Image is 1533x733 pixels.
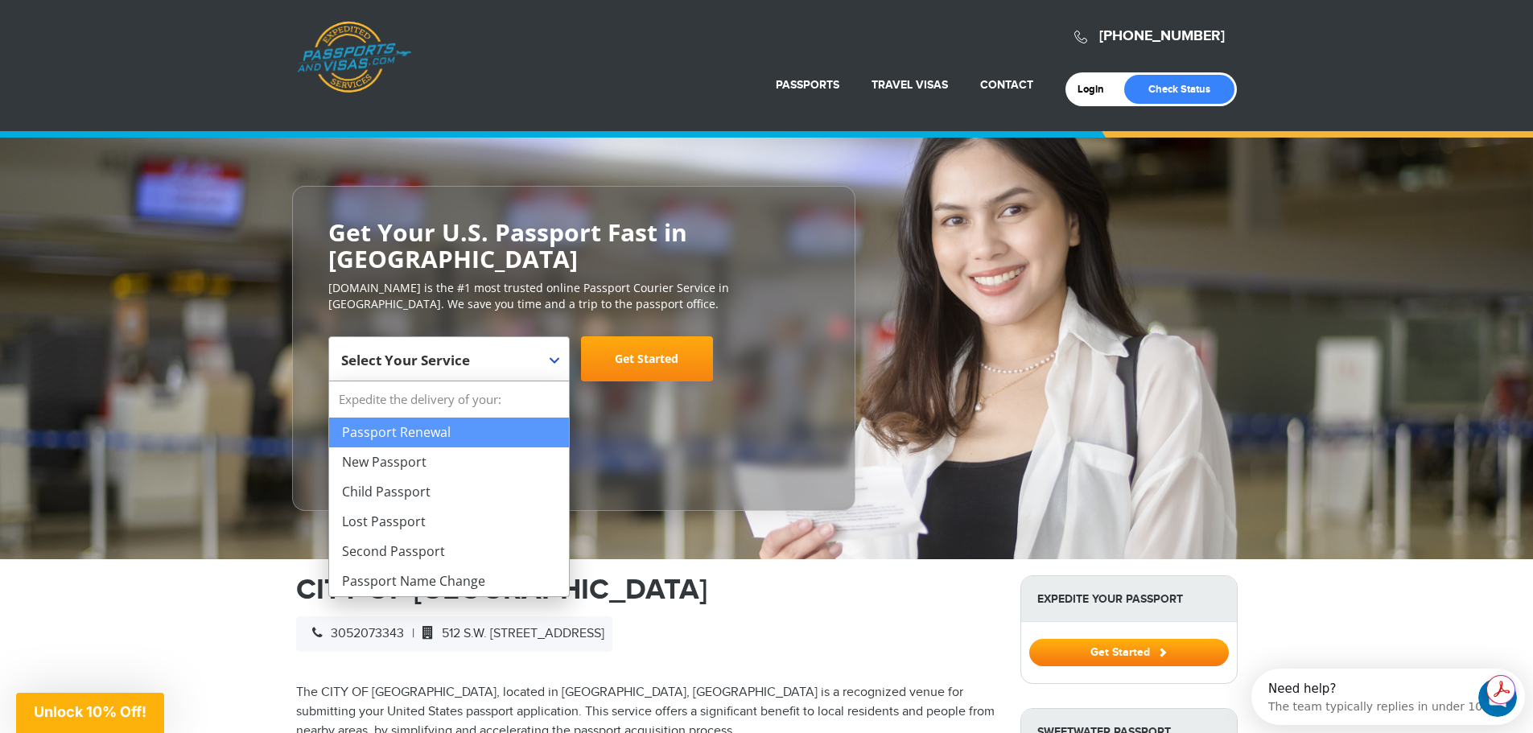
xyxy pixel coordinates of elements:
span: 512 S.W. [STREET_ADDRESS] [414,626,604,641]
iframe: Intercom live chat discovery launcher [1251,669,1525,725]
li: Second Passport [329,537,569,566]
li: Passport Renewal [329,418,569,447]
h1: CITY OF [GEOGRAPHIC_DATA] [296,575,996,604]
span: Unlock 10% Off! [34,703,146,720]
div: Unlock 10% Off! [16,693,164,733]
h2: Get Your U.S. Passport Fast in [GEOGRAPHIC_DATA] [328,219,819,272]
a: Passports & [DOMAIN_NAME] [297,21,411,93]
span: Select Your Service [328,336,570,381]
a: Get Started [581,336,713,381]
p: [DOMAIN_NAME] is the #1 most trusted online Passport Courier Service in [GEOGRAPHIC_DATA]. We sav... [328,280,819,312]
div: | [296,616,612,652]
a: Contact [980,78,1033,92]
a: Get Started [1029,645,1229,658]
li: New Passport [329,447,569,477]
a: Login [1078,83,1115,96]
button: Get Started [1029,639,1229,666]
a: Passports [776,78,839,92]
li: Lost Passport [329,507,569,537]
strong: Expedite Your Passport [1021,576,1237,622]
div: Need help? [17,14,242,27]
span: 3052073343 [304,626,404,641]
iframe: Intercom live chat [1478,678,1517,717]
li: Expedite the delivery of your: [329,381,569,596]
span: Select Your Service [341,351,470,369]
a: Travel Visas [872,78,948,92]
div: The team typically replies in under 10m [17,27,242,43]
span: Starting at $199 + government fees [328,389,819,406]
div: Open Intercom Messenger [6,6,290,51]
strong: Expedite the delivery of your: [329,381,569,418]
a: Check Status [1124,75,1234,104]
li: Child Passport [329,477,569,507]
li: Passport Name Change [329,566,569,596]
a: [PHONE_NUMBER] [1099,27,1225,45]
span: Select Your Service [341,343,553,388]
